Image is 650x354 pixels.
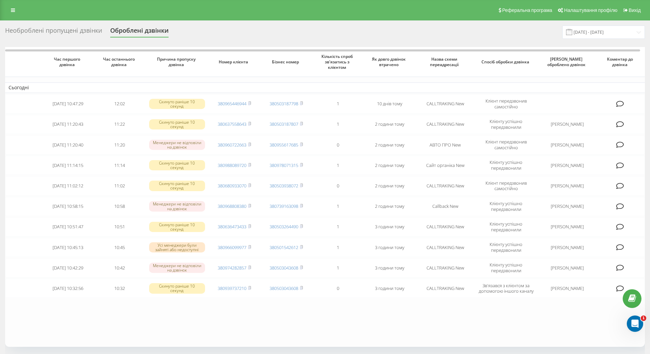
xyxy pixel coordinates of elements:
[218,244,246,250] a: 380966099977
[564,7,617,13] span: Налаштування профілю
[475,176,537,195] td: Клієнт передзвонив самостійно
[149,263,205,273] div: Менеджери не відповіли на дзвінок
[42,115,94,134] td: [DATE] 11:20:43
[94,176,146,195] td: 11:02
[218,142,246,148] a: 380960722663
[416,156,475,175] td: Сайт органіка New
[42,135,94,154] td: [DATE] 11:20:40
[538,156,597,175] td: [PERSON_NAME]
[149,201,205,211] div: Менеджери не відповіли на дзвінок
[416,238,475,257] td: CALLTRAKING New
[416,176,475,195] td: CALLTRAKING New
[312,156,364,175] td: 1
[270,142,298,148] a: 380955617685
[370,57,410,67] span: Як довго дзвінок втрачено
[475,135,537,154] td: Клієнт передзвонив самостійно
[218,285,246,291] a: 380939737210
[629,7,641,13] span: Вихід
[100,57,140,67] span: Час останнього дзвінка
[270,224,298,230] a: 380503264490
[94,135,146,154] td: 11:20
[149,160,205,170] div: Скинуто раніше 10 секунд
[312,238,364,257] td: 1
[312,258,364,277] td: 1
[538,238,597,257] td: [PERSON_NAME]
[94,115,146,134] td: 11:22
[42,176,94,195] td: [DATE] 11:02:12
[94,156,146,175] td: 11:14
[94,94,146,113] td: 12:02
[94,197,146,216] td: 10:58
[5,82,645,93] td: Сьогодні
[42,258,94,277] td: [DATE] 10:42:29
[627,315,643,332] iframe: Intercom live chat
[218,162,246,168] a: 380988089720
[94,238,146,257] td: 10:45
[544,57,591,67] span: [PERSON_NAME] оброблено дзвінок
[218,203,246,209] a: 380968808380
[416,197,475,216] td: Callback New
[42,279,94,298] td: [DATE] 10:32:56
[538,135,597,154] td: [PERSON_NAME]
[214,59,255,65] span: Номер клієнта
[218,101,246,107] a: 380965446944
[641,315,646,321] span: 1
[475,115,537,134] td: Клієнту успішно передзвонили
[538,197,597,216] td: [PERSON_NAME]
[364,279,416,298] td: 3 години тому
[416,135,475,154] td: АВТО ПРО New
[42,197,94,216] td: [DATE] 10:58:15
[270,244,298,250] a: 380501542612
[416,258,475,277] td: CALLTRAKING New
[94,279,146,298] td: 10:32
[364,135,416,154] td: 2 години тому
[364,94,416,113] td: 10 днів тому
[42,217,94,236] td: [DATE] 10:51:47
[149,99,205,109] div: Скинуто раніше 10 секунд
[475,156,537,175] td: Клієнту успішно передзвонили
[149,242,205,252] div: Усі менеджери були зайняті або недоступні
[149,222,205,232] div: Скинуто раніше 10 секунд
[364,238,416,257] td: 3 години тому
[218,183,246,189] a: 380680933070
[479,282,534,294] span: Зв'язався з клієнтом за допомогою іншого каналу
[364,258,416,277] td: 3 години тому
[318,54,358,70] span: Кількість спроб зв'язатись з клієнтом
[312,94,364,113] td: 1
[475,197,537,216] td: Клієнту успішно передзвонили
[270,162,298,168] a: 380978071315
[538,176,597,195] td: [PERSON_NAME]
[270,183,298,189] a: 380503938072
[218,224,246,230] a: 380636473433
[270,203,298,209] a: 380739163098
[481,59,532,65] span: Спосіб обробки дзвінка
[416,279,475,298] td: CALLTRAKING New
[364,217,416,236] td: 3 години тому
[270,265,298,271] a: 380503043608
[42,156,94,175] td: [DATE] 11:14:15
[538,115,597,134] td: [PERSON_NAME]
[149,119,205,129] div: Скинуто раніше 10 секунд
[602,57,639,67] span: Коментар до дзвінка
[538,217,597,236] td: [PERSON_NAME]
[152,57,202,67] span: Причина пропуску дзвінка
[364,115,416,134] td: 2 години тому
[270,285,298,291] a: 380503043608
[416,94,475,113] td: CALLTRAKING New
[422,57,469,67] span: Назва схеми переадресації
[475,217,537,236] td: Клієнту успішно передзвонили
[42,238,94,257] td: [DATE] 10:45:13
[312,176,364,195] td: 0
[270,121,298,127] a: 380503187807
[48,57,88,67] span: Час першого дзвінка
[364,176,416,195] td: 2 години тому
[416,217,475,236] td: CALLTRAKING New
[312,279,364,298] td: 0
[42,94,94,113] td: [DATE] 10:47:29
[364,197,416,216] td: 2 години тому
[364,156,416,175] td: 2 години тому
[266,59,306,65] span: Бізнес номер
[416,115,475,134] td: CALLTRAKING New
[218,265,246,271] a: 380974282857
[312,197,364,216] td: 1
